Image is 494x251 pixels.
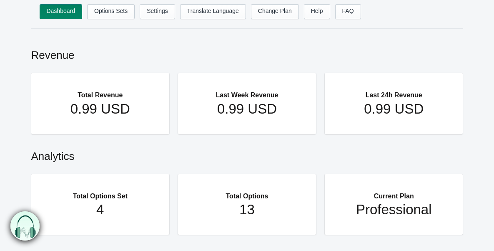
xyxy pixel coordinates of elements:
[31,39,463,67] h2: Revenue
[48,101,153,117] h1: 0.99 USD
[48,201,153,218] h1: 4
[341,201,446,218] h1: Professional
[341,183,446,202] h2: Current Plan
[195,183,300,202] h2: Total Options
[140,4,175,19] a: Settings
[251,4,299,19] a: Change Plan
[48,183,153,202] h2: Total Options Set
[87,4,135,19] a: Options Sets
[48,81,153,101] h2: Total Revenue
[304,4,330,19] a: Help
[195,201,300,218] h1: 13
[195,81,300,101] h2: Last Week Revenue
[195,101,300,117] h1: 0.99 USD
[341,81,446,101] h2: Last 24h Revenue
[10,211,40,241] img: bxm.png
[31,140,463,168] h2: Analytics
[40,4,83,19] a: Dashboard
[341,101,446,117] h1: 0.99 USD
[180,4,246,19] a: Translate Language
[335,4,361,19] a: FAQ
